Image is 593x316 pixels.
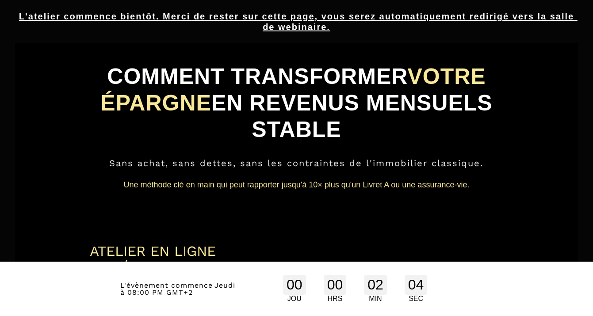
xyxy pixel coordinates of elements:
[90,59,503,147] h1: COMMENT TRANSFORMER EN REVENUS MENSUELS STABLE
[120,281,213,289] span: L'évènement commence
[364,295,387,303] div: MIN
[324,275,347,295] div: 00
[283,295,306,303] div: JOU
[19,11,578,32] u: L'atelier commence bientôt. Merci de rester sur cette page, vous serez automatiquement redirigé v...
[109,158,483,168] span: Sans achat, sans dettes, sans les contraintes de l'immobilier classique.
[364,275,387,295] div: 02
[405,275,428,295] div: 04
[283,275,306,295] div: 00
[324,295,347,303] div: HRS
[90,243,234,276] div: ATELIER EN LIGNE PRIVÉ
[124,180,470,189] span: Une méthode clé en main qui peut rapporter jusqu'à 10× plus qu'un Livret A ou une assurance-vie.
[120,281,235,297] span: Jeudi à 08:00 PM GMT+2
[405,295,428,303] div: SEC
